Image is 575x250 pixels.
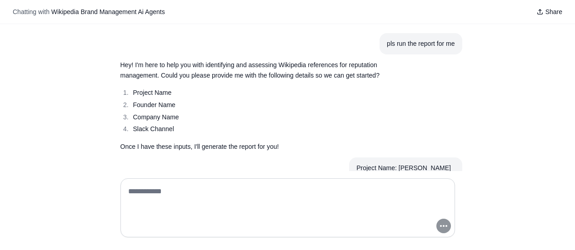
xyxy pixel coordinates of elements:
[130,112,411,123] li: Company Name
[545,7,562,16] span: Share
[120,142,411,152] p: Once I have these inputs, I'll generate the report for you!
[380,33,462,54] section: User message
[387,39,455,49] div: pls run the report for me
[356,163,455,204] div: Project Name: [PERSON_NAME] Founder Name: [PERSON_NAME] Company Name: Input Output Slack Channel:...
[130,100,411,110] li: Founder Name
[9,5,169,18] button: Chatting with Wikipedia Brand Management Ai Agents
[349,157,462,210] section: User message
[51,8,165,15] span: Wikipedia Brand Management Ai Agents
[130,124,411,134] li: Slack Channel
[533,5,566,18] button: Share
[120,60,411,81] p: Hey! I'm here to help you with identifying and assessing Wikipedia references for reputation mana...
[113,54,419,157] section: Response
[130,88,411,98] li: Project Name
[13,7,50,16] span: Chatting with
